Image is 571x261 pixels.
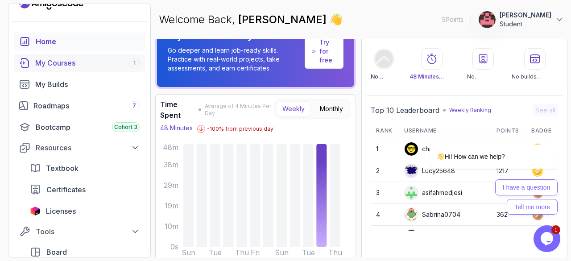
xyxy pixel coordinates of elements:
p: Go deeper and learn job-ready skills. Practice with real-world projects, take assessments, and ea... [168,46,301,73]
h2: Top 10 Leaderboard [371,105,439,116]
iframe: chat widget [534,225,562,252]
p: [PERSON_NAME] [500,11,551,20]
a: roadmaps [14,97,145,115]
a: certificates [25,181,145,199]
button: Weekly [277,101,310,116]
div: Roadmaps [33,100,140,111]
p: Student [500,20,551,29]
div: My Builds [35,79,140,90]
span: [PERSON_NAME] [238,13,329,26]
p: Welcome Back, [159,12,343,27]
tspan: Sun [275,248,289,257]
tspan: Thu [328,248,342,257]
button: Resources [14,140,145,156]
button: Monthly [314,101,349,116]
div: Tools [36,226,140,237]
span: 👋 [329,12,343,27]
tspan: 29m [164,181,178,190]
th: Rank [371,124,399,138]
td: 258 [491,226,526,248]
a: home [14,33,145,50]
td: 3 [371,182,399,204]
a: board [25,243,145,261]
tspan: Sun [182,248,195,257]
span: Licenses [46,206,76,216]
span: Cohort 3 [114,124,137,131]
th: Username [399,124,491,138]
a: textbook [25,159,145,177]
a: licenses [25,202,145,220]
p: No Badge :( [371,73,397,80]
p: 48 Minutes [160,124,193,133]
span: Board [46,247,67,257]
img: user profile image [479,11,496,28]
a: builds [14,75,145,93]
div: Bootcamp [36,122,140,133]
a: bootcamp [14,118,145,136]
div: VankataSz [404,229,453,244]
button: user profile image[PERSON_NAME]Student [478,11,564,29]
tspan: 0s [170,242,178,251]
div: Home [36,36,140,47]
div: Resources [36,142,140,153]
tspan: Fri [251,248,260,257]
tspan: 10m [165,222,178,231]
tspan: 48m [163,143,178,152]
tspan: Tue [209,248,222,257]
tspan: Tue [302,248,315,257]
tspan: 19m [165,201,178,210]
span: Certificates [46,184,86,195]
tspan: Thu [235,248,249,257]
span: 1 [133,59,136,66]
iframe: chat widget [401,64,562,221]
img: jetbrains icon [30,207,41,215]
span: Textbook [46,163,79,174]
td: 5 [371,226,399,248]
a: Try for free [305,34,343,69]
span: Average of 4 Minutes Per Day [205,103,275,117]
img: user profile image [405,230,418,243]
p: -100 % from previous day [207,125,273,133]
span: 7 [132,102,136,109]
td: 1 [371,138,399,160]
button: Tools [14,224,145,240]
tspan: 38m [164,160,178,169]
h3: Time Spent [160,99,196,120]
td: 4 [371,204,399,226]
div: My Courses [35,58,140,68]
a: Try for free [319,38,336,65]
p: 5 Points [442,15,463,24]
td: 2 [371,160,399,182]
a: courses [14,54,145,72]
